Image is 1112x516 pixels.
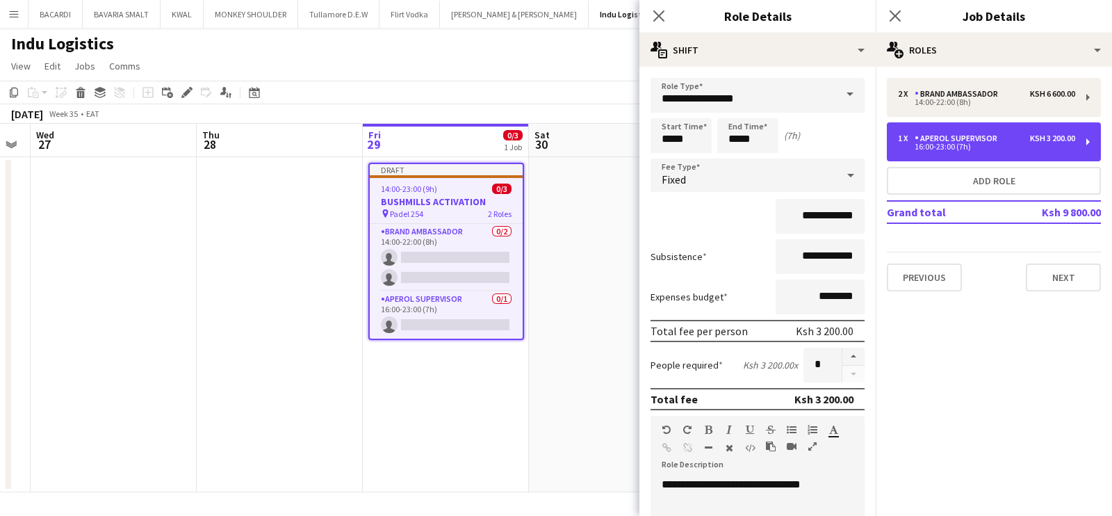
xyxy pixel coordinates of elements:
div: (7h) [784,129,800,142]
div: Ksh 3 200.00 [796,324,853,338]
a: Comms [104,57,146,75]
button: Text Color [828,424,838,435]
div: 16:00-23:00 (7h) [898,143,1075,150]
button: Fullscreen [808,441,817,452]
span: 0/3 [503,130,523,140]
button: Horizontal Line [703,442,713,453]
div: Shift [639,33,876,67]
h3: Job Details [876,7,1112,25]
span: Fri [368,129,381,141]
button: Unordered List [787,424,796,435]
a: Edit [39,57,66,75]
div: 1 Job [504,142,522,152]
div: 14:00-22:00 (8h) [898,99,1075,106]
button: Flirt Vodka [379,1,440,28]
span: View [11,60,31,72]
span: Fixed [662,172,686,186]
button: BAVARIA SMALT [83,1,161,28]
td: Grand total [887,201,1013,223]
span: 28 [200,136,220,152]
button: Clear Formatting [724,442,734,453]
span: Comms [109,60,140,72]
a: View [6,57,36,75]
button: BACARDI [28,1,83,28]
button: Italic [724,424,734,435]
div: Brand Ambassador [915,89,1004,99]
button: Add role [887,167,1101,195]
h3: Role Details [639,7,876,25]
div: APEROL SUPERVISOR [915,134,1003,143]
div: Ksh 3 200.00 [794,392,853,406]
span: Padel 254 [390,209,423,219]
span: Jobs [74,60,95,72]
span: Week 35 [46,108,81,119]
label: Subsistence [651,250,707,263]
div: EAT [86,108,99,119]
span: 30 [532,136,550,152]
div: 1 x [898,134,915,143]
span: Wed [36,129,54,141]
h3: BUSHMILLS ACTIVATION [370,195,523,208]
button: Paste as plain text [766,441,776,452]
button: HTML Code [745,442,755,453]
span: 2 Roles [488,209,512,219]
button: Previous [887,264,962,291]
button: Undo [662,424,671,435]
button: Bold [703,424,713,435]
button: KWAL [161,1,204,28]
button: Insert video [787,441,796,452]
div: 2 x [898,89,915,99]
button: Increase [842,348,865,366]
div: Ksh 3 200.00 [1030,134,1075,143]
button: Indu Logistics [589,1,664,28]
div: Total fee per person [651,324,748,338]
td: Ksh 9 800.00 [1013,201,1101,223]
div: Total fee [651,392,698,406]
button: Redo [682,424,692,435]
h1: Indu Logistics [11,33,114,54]
button: Next [1026,264,1101,291]
app-card-role: Brand Ambassador0/214:00-22:00 (8h) [370,224,523,291]
span: 27 [34,136,54,152]
button: MONKEY SHOULDER [204,1,298,28]
div: Ksh 6 600.00 [1030,89,1075,99]
app-job-card: Draft14:00-23:00 (9h)0/3BUSHMILLS ACTIVATION Padel 2542 RolesBrand Ambassador0/214:00-22:00 (8h) ... [368,163,524,340]
button: Ordered List [808,424,817,435]
span: Thu [202,129,220,141]
button: Strikethrough [766,424,776,435]
button: Tullamore D.E.W [298,1,379,28]
button: Underline [745,424,755,435]
div: Ksh 3 200.00 x [743,359,798,371]
div: Draft [370,164,523,175]
a: Jobs [69,57,101,75]
div: [DATE] [11,107,43,121]
span: 14:00-23:00 (9h) [381,184,437,194]
label: People required [651,359,723,371]
span: 29 [366,136,381,152]
app-card-role: APEROL SUPERVISOR0/116:00-23:00 (7h) [370,291,523,339]
div: Roles [876,33,1112,67]
span: Edit [44,60,60,72]
button: [PERSON_NAME] & [PERSON_NAME] [440,1,589,28]
span: Sat [534,129,550,141]
label: Expenses budget [651,291,728,303]
span: 0/3 [492,184,512,194]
